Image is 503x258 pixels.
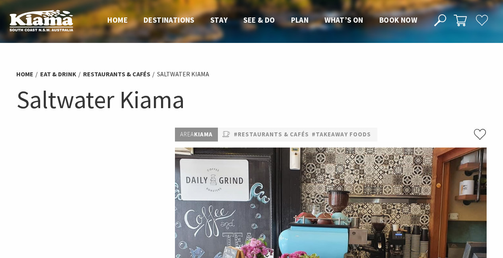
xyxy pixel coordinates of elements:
[180,130,194,138] span: Area
[83,70,150,78] a: Restaurants & Cafés
[379,15,417,25] span: Book now
[40,70,76,78] a: Eat & Drink
[10,10,73,31] img: Kiama Logo
[107,15,128,25] span: Home
[324,15,363,25] span: What’s On
[175,128,218,142] p: Kiama
[144,15,194,25] span: Destinations
[243,15,275,25] span: See & Do
[99,14,425,27] nav: Main Menu
[312,130,371,140] a: #Takeaway Foods
[291,15,309,25] span: Plan
[234,130,309,140] a: #Restaurants & Cafés
[16,83,487,116] h1: Saltwater Kiama
[16,70,33,78] a: Home
[210,15,228,25] span: Stay
[157,69,209,80] li: Saltwater Kiama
